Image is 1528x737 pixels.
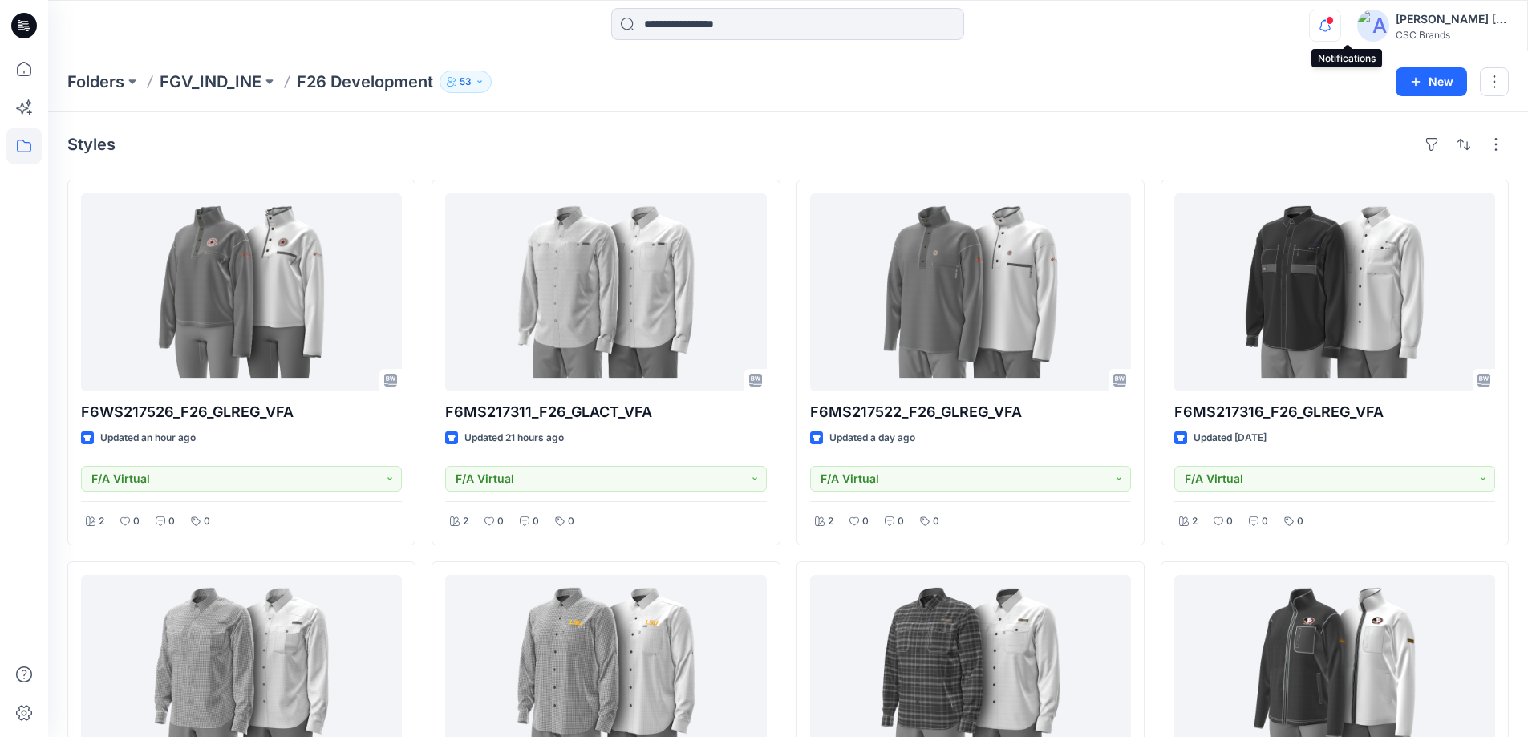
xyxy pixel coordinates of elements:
p: 0 [1262,513,1268,530]
div: CSC Brands [1396,29,1508,41]
h4: Styles [67,135,116,154]
a: F6MS217316_F26_GLREG_VFA [1174,193,1495,391]
p: Updated a day ago [829,430,915,447]
p: 2 [99,513,104,530]
p: 0 [898,513,904,530]
p: F6WS217526_F26_GLREG_VFA [81,401,402,423]
p: 0 [933,513,939,530]
p: F6MS217311_F26_GLACT_VFA [445,401,766,423]
a: F6MS217311_F26_GLACT_VFA [445,193,766,391]
button: 53 [440,71,492,93]
p: 0 [168,513,175,530]
p: 2 [463,513,468,530]
p: Updated 21 hours ago [464,430,564,447]
p: 0 [1226,513,1233,530]
p: 2 [1192,513,1198,530]
p: 53 [460,73,472,91]
img: avatar [1357,10,1389,42]
a: Folders [67,71,124,93]
p: 0 [497,513,504,530]
p: 0 [533,513,539,530]
div: [PERSON_NAME] [PERSON_NAME] [1396,10,1508,29]
a: FGV_IND_INE [160,71,261,93]
a: F6MS217522_F26_GLREG_VFA [810,193,1131,391]
p: Updated [DATE] [1194,430,1267,447]
p: 0 [862,513,869,530]
p: 0 [1297,513,1303,530]
button: New [1396,67,1467,96]
p: 0 [133,513,140,530]
p: 2 [828,513,833,530]
p: F26 Development [297,71,433,93]
a: F6WS217526_F26_GLREG_VFA [81,193,402,391]
p: Updated an hour ago [100,430,196,447]
p: 0 [204,513,210,530]
p: F6MS217522_F26_GLREG_VFA [810,401,1131,423]
p: F6MS217316_F26_GLREG_VFA [1174,401,1495,423]
p: 0 [568,513,574,530]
